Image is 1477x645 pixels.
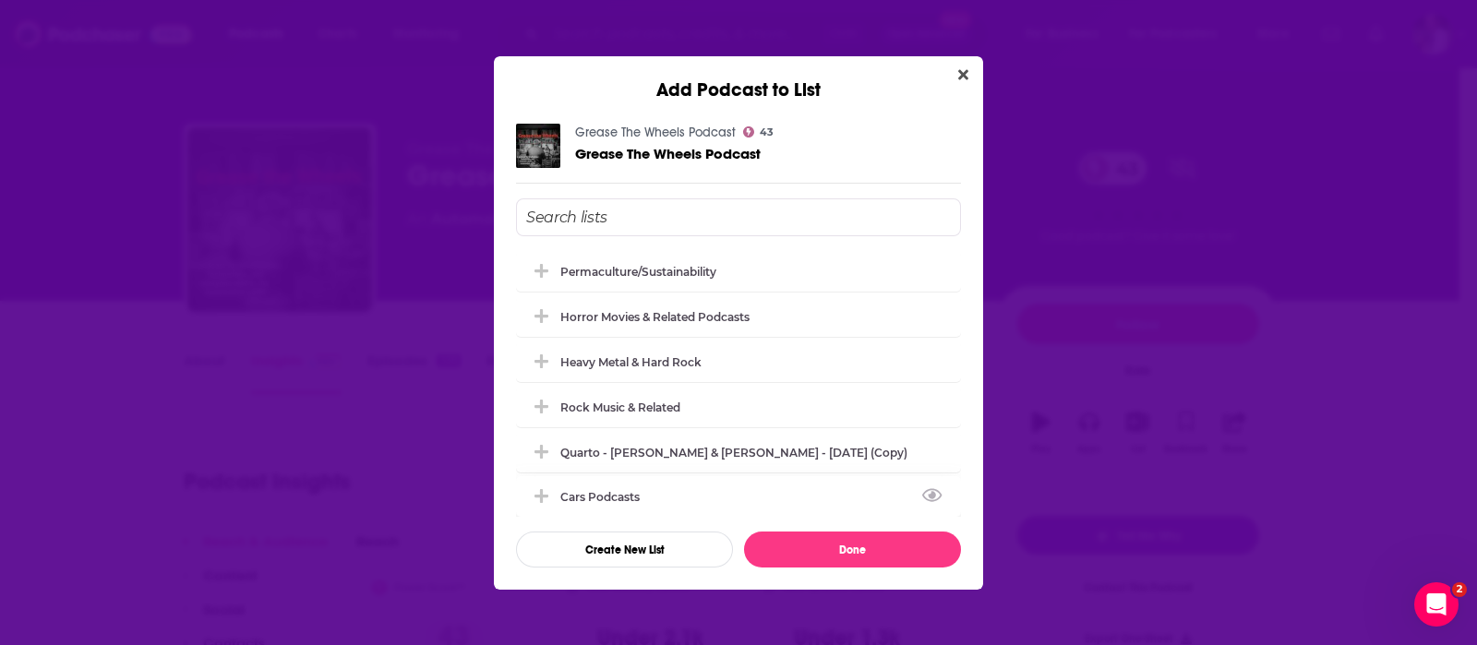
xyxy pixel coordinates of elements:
[744,532,961,567] button: Done
[560,310,750,324] div: Horror Movies & Related Podcasts
[560,400,680,414] div: Rock Music & Related
[560,265,716,279] div: Permaculture/Sustainability
[516,124,560,168] img: Grease The Wheels Podcast
[516,387,961,427] div: Rock Music & Related
[560,446,907,460] div: Quarto - [PERSON_NAME] & [PERSON_NAME] - [DATE] (Copy)
[560,355,702,369] div: Heavy Metal & Hard Rock
[516,476,961,517] div: Cars Podcasts
[516,198,961,567] div: Add Podcast To List
[516,432,961,472] div: Quarto - Jeremy & Staci Hill - Sept 18, 2025 (Copy)
[575,125,736,140] a: Grease The Wheels Podcast
[516,532,733,567] button: Create New List
[951,64,976,87] button: Close
[575,145,761,162] span: Grease The Wheels Podcast
[743,126,774,137] a: 43
[560,490,651,504] div: Cars Podcasts
[1414,582,1459,627] iframe: Intercom live chat
[760,128,774,137] span: 43
[516,341,961,382] div: Heavy Metal & Hard Rock
[516,296,961,337] div: Horror Movies & Related Podcasts
[494,56,983,102] div: Add Podcast to List
[516,251,961,292] div: Permaculture/Sustainability
[640,500,651,502] button: View Link
[516,198,961,236] input: Search lists
[575,146,761,161] a: Grease The Wheels Podcast
[1452,582,1467,597] span: 2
